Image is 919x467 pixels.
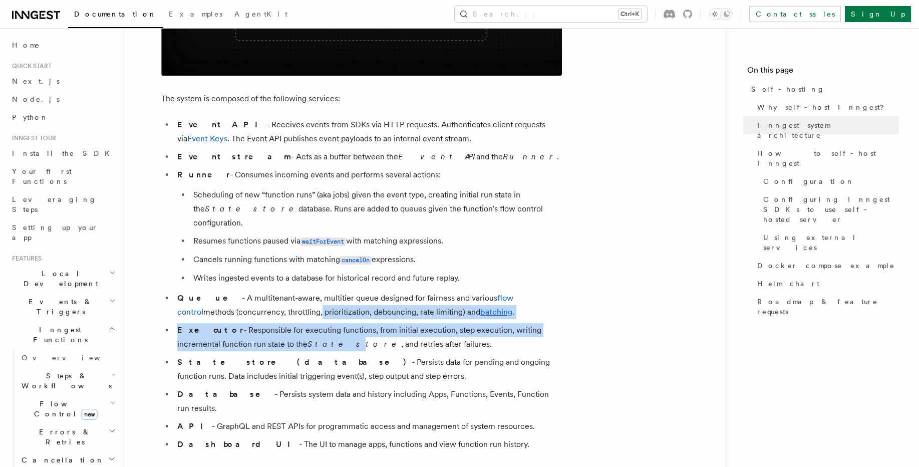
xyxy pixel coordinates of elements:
[22,354,125,362] span: Overview
[177,325,243,335] strong: Executor
[174,355,562,383] li: - Persists data for pending and ongoing function runs. Data includes initial triggering event(s),...
[753,275,899,293] a: Helm chart
[757,148,899,168] span: How to self-host Inngest
[18,455,104,465] span: Cancellation
[161,92,562,106] p: The system is composed of the following services:
[177,421,212,431] strong: API
[18,427,109,447] span: Errors & Retries
[8,162,118,190] a: Your first Functions
[709,8,733,20] button: Toggle dark mode
[177,357,412,367] strong: State store (database)
[300,236,346,246] a: waitForEvent
[174,323,562,351] li: - Responsible for executing functions, from initial execution, step execution, writing incrementa...
[503,152,557,161] em: Runner
[12,77,60,85] span: Next.js
[455,6,647,22] button: Search...Ctrl+K
[757,279,819,289] span: Helm chart
[757,120,899,140] span: Inngest system architecture
[300,238,346,246] code: waitForEvent
[763,232,899,253] span: Using external services
[8,269,109,289] span: Local Development
[190,253,562,267] li: Cancels running functions with matching expressions.
[747,80,899,98] a: Self-hosting
[169,10,222,18] span: Examples
[8,265,118,293] button: Local Development
[751,84,825,94] span: Self-hosting
[177,293,513,317] a: flow control
[340,256,372,265] code: cancelOn
[205,204,298,213] em: State store
[174,168,562,285] li: - Consumes incoming events and performs several actions:
[81,409,98,420] span: new
[174,419,562,433] li: - GraphQL and REST APIs for programmatic access and management of system resources.
[177,439,299,449] strong: Dashboard UI
[753,98,899,116] a: Why self-host Inngest?
[763,176,854,186] span: Configuration
[308,339,401,349] em: State store
[190,271,562,285] li: Writes ingested events to a database for historical record and future replay.
[18,395,118,423] button: Flow Controlnew
[18,371,112,391] span: Steps & Workflows
[753,293,899,321] a: Roadmap & feature requests
[757,297,899,317] span: Roadmap & feature requests
[190,234,562,249] li: Resumes functions paused via with matching expressions.
[8,144,118,162] a: Install the SDK
[177,293,242,303] strong: Queue
[753,257,899,275] a: Docker compose example
[177,389,274,399] strong: Database
[753,144,899,172] a: How to self-host Inngest
[12,223,98,242] span: Setting up your app
[234,10,287,18] span: AgentKit
[177,170,230,179] strong: Runner
[8,218,118,247] a: Setting up your app
[747,64,899,80] h4: On this page
[340,255,372,264] a: cancelOn
[8,255,42,263] span: Features
[187,134,227,143] a: Event Keys
[18,423,118,451] button: Errors & Retries
[8,36,118,54] a: Home
[174,118,562,146] li: - Receives events from SDKs via HTTP requests. Authenticates client requests via . The Event API ...
[163,3,228,27] a: Examples
[12,95,60,103] span: Node.js
[759,228,899,257] a: Using external services
[228,3,293,27] a: AgentKit
[12,40,40,50] span: Home
[398,152,476,161] em: Event API
[18,399,110,419] span: Flow Control
[12,167,72,185] span: Your first Functions
[619,9,641,19] kbd: Ctrl+K
[753,116,899,144] a: Inngest system architecture
[74,10,157,18] span: Documentation
[177,120,266,129] strong: Event API
[8,321,118,349] button: Inngest Functions
[12,149,116,157] span: Install the SDK
[757,102,891,112] span: Why self-host Inngest?
[174,387,562,415] li: - Persists system data and history including Apps, Functions, Events, Function run results.
[759,172,899,190] a: Configuration
[8,108,118,126] a: Python
[8,293,118,321] button: Events & Triggers
[8,190,118,218] a: Leveraging Steps
[18,349,118,367] a: Overview
[8,134,56,142] span: Inngest tour
[190,188,562,230] li: Scheduling of new “function runs” (aka jobs) given the event type, creating initial run state in ...
[18,367,118,395] button: Steps & Workflows
[12,113,49,121] span: Python
[8,90,118,108] a: Node.js
[174,291,562,319] li: - A multitenant-aware, multitier queue designed for fairness and various methods (concurrency, th...
[8,325,108,345] span: Inngest Functions
[8,72,118,90] a: Next.js
[174,437,562,451] li: - The UI to manage apps, functions and view function run history.
[759,190,899,228] a: Configuring Inngest SDKs to use self-hosted server
[845,6,911,22] a: Sign Up
[8,62,52,70] span: Quick start
[8,297,109,317] span: Events & Triggers
[68,3,163,28] a: Documentation
[749,6,841,22] a: Contact sales
[12,195,97,213] span: Leveraging Steps
[757,261,895,271] span: Docker compose example
[174,150,562,164] li: - Acts as a buffer between the and the .
[763,194,899,224] span: Configuring Inngest SDKs to use self-hosted server
[480,307,512,317] a: batching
